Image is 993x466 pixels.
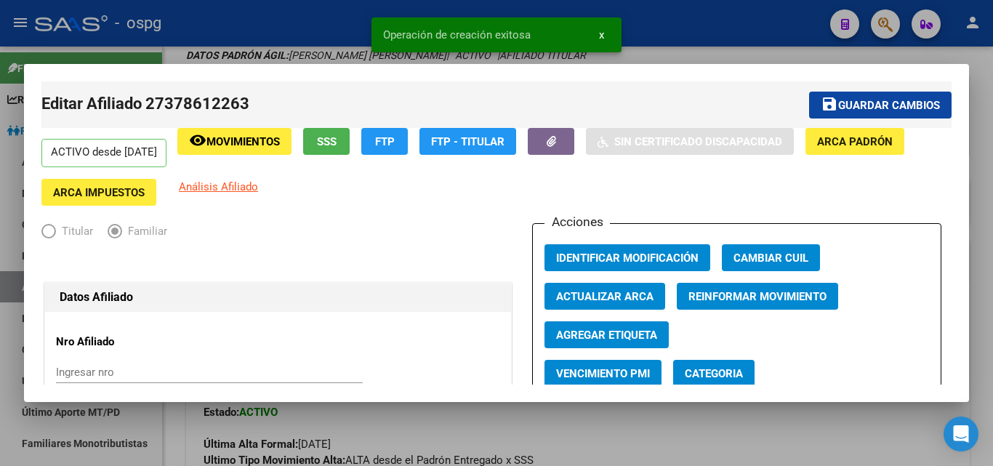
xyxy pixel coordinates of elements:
span: Guardar cambios [838,99,940,112]
button: Guardar cambios [809,92,952,118]
mat-icon: save [821,95,838,113]
span: x [599,28,604,41]
button: Actualizar ARCA [544,283,665,310]
span: Editar Afiliado 27378612263 [41,95,249,113]
span: Sin Certificado Discapacidad [614,135,782,148]
mat-icon: remove_red_eye [189,132,206,149]
span: ARCA Padrón [817,135,893,148]
button: FTP - Titular [419,128,516,155]
span: Categoria [685,367,743,380]
button: Agregar Etiqueta [544,321,669,348]
h3: Acciones [544,212,610,231]
span: ARCA Impuestos [53,186,145,199]
button: x [587,22,616,48]
span: SSS [317,135,337,148]
span: Cambiar CUIL [733,252,808,265]
button: Sin Certificado Discapacidad [586,128,794,155]
span: Familiar [122,223,167,240]
span: Movimientos [206,135,280,148]
button: Reinformar Movimiento [677,283,838,310]
button: Identificar Modificación [544,244,710,271]
span: Vencimiento PMI [556,367,650,380]
p: Nro Afiliado [56,334,189,350]
span: Identificar Modificación [556,252,699,265]
button: SSS [303,128,350,155]
span: Análisis Afiliado [179,180,258,193]
h1: Datos Afiliado [60,289,496,306]
button: ARCA Impuestos [41,179,156,206]
button: Cambiar CUIL [722,244,820,271]
button: ARCA Padrón [805,128,904,155]
button: FTP [361,128,408,155]
span: Reinformar Movimiento [688,290,827,303]
mat-radio-group: Elija una opción [41,228,182,241]
div: Open Intercom Messenger [944,417,978,451]
span: Titular [56,223,93,240]
span: FTP - Titular [431,135,504,148]
span: Actualizar ARCA [556,290,654,303]
span: FTP [375,135,395,148]
button: Movimientos [177,128,292,155]
button: Vencimiento PMI [544,360,662,387]
span: Operación de creación exitosa [383,28,531,42]
span: Agregar Etiqueta [556,329,657,342]
p: ACTIVO desde [DATE] [41,139,166,167]
button: Categoria [673,360,755,387]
